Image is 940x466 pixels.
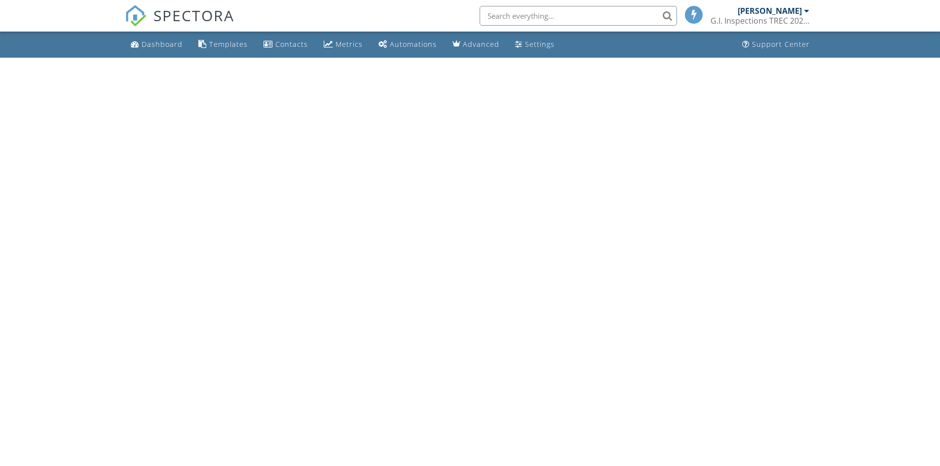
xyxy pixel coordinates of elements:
[752,39,810,49] div: Support Center
[463,39,499,49] div: Advanced
[511,36,559,54] a: Settings
[375,36,441,54] a: Automations (Basic)
[209,39,248,49] div: Templates
[127,36,187,54] a: Dashboard
[711,16,809,26] div: G.I. Inspections TREC 20252
[336,39,363,49] div: Metrics
[738,36,814,54] a: Support Center
[320,36,367,54] a: Metrics
[194,36,252,54] a: Templates
[449,36,503,54] a: Advanced
[260,36,312,54] a: Contacts
[390,39,437,49] div: Automations
[525,39,555,49] div: Settings
[275,39,308,49] div: Contacts
[142,39,183,49] div: Dashboard
[738,6,802,16] div: [PERSON_NAME]
[125,5,147,27] img: The Best Home Inspection Software - Spectora
[125,13,234,34] a: SPECTORA
[153,5,234,26] span: SPECTORA
[480,6,677,26] input: Search everything...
